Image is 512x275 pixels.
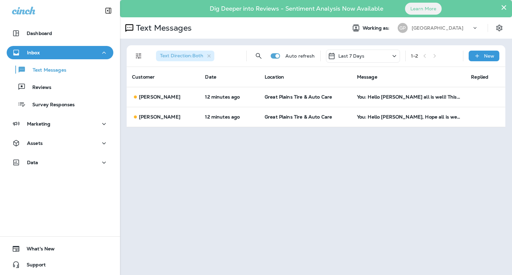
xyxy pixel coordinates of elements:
button: Learn More [405,3,442,15]
p: Assets [27,140,43,146]
button: Filters [132,49,145,63]
p: Oct 9, 2025 11:30 AM [205,114,254,120]
button: Settings [493,22,505,34]
p: Inbox [27,50,40,55]
p: Text Messages [26,67,66,74]
span: Great Plains Tire & Auto Care [265,114,332,120]
button: Text Messages [7,63,113,77]
button: Inbox [7,46,113,59]
button: Support [7,258,113,271]
button: Dashboard [7,27,113,40]
p: Data [27,160,38,165]
button: What's New [7,242,113,255]
button: Close [501,2,507,13]
button: Marketing [7,117,113,131]
p: New [484,53,494,59]
span: Support [20,262,46,270]
span: Customer [132,74,155,80]
span: Working as: [363,25,391,31]
span: Text Direction : Both [160,53,203,59]
div: 1 - 2 [411,53,418,59]
p: [PERSON_NAME] [139,114,180,120]
p: Dashboard [27,31,52,36]
span: Message [357,74,377,80]
p: Dig Deeper into Reviews - Sentiment Analysis Now Available [190,8,403,10]
p: Oct 9, 2025 11:30 AM [205,94,254,100]
span: What's New [20,246,55,254]
div: Text Direction:Both [156,51,214,61]
p: Reviews [26,85,51,91]
div: GP [398,23,408,33]
p: Marketing [27,121,50,127]
p: [PERSON_NAME] [139,94,180,100]
div: You: Hello Travis, Hope all is well! This is Justin at Great Plains Tire & Auto Care, I wanted to... [357,114,461,120]
p: Survey Responses [26,102,75,108]
button: Search Messages [252,49,265,63]
span: Replied [471,74,488,80]
button: Data [7,156,113,169]
button: Survey Responses [7,97,113,111]
div: You: Hello Bradley, Hope all is well! This is Justin at Great Plains Tire & Auto Care, I wanted t... [357,94,461,100]
p: Auto refresh [285,53,315,59]
span: Date [205,74,216,80]
span: Great Plains Tire & Auto Care [265,94,332,100]
p: Text Messages [133,23,192,33]
button: Collapse Sidebar [99,4,118,17]
button: Assets [7,137,113,150]
button: Reviews [7,80,113,94]
p: [GEOGRAPHIC_DATA] [412,25,463,31]
span: Location [265,74,284,80]
p: Last 7 Days [338,53,365,59]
